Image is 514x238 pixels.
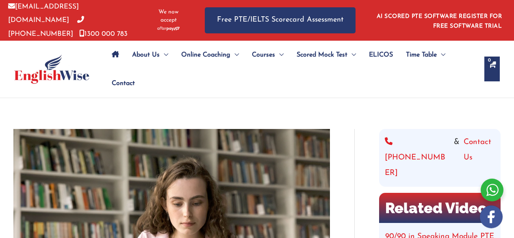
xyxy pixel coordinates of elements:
a: About UsMenu Toggle [126,41,175,69]
nav: Site Navigation: Main Menu [105,41,476,98]
div: & [385,135,495,181]
a: Contact Us [464,135,495,181]
span: ELICOS [369,41,393,69]
a: [PHONE_NUMBER] [385,135,450,181]
span: Online Coaching [181,41,230,69]
aside: Header Widget 1 [372,7,506,33]
a: CoursesMenu Toggle [245,41,290,69]
a: View Shopping Cart, empty [484,57,500,81]
span: About Us [132,41,160,69]
a: Contact [105,69,135,98]
span: Menu Toggle [275,41,284,69]
span: We now accept [152,8,184,24]
img: cropped-ew-logo [14,55,89,84]
span: Courses [252,41,275,69]
a: AI SCORED PTE SOFTWARE REGISTER FOR FREE SOFTWARE TRIAL [377,13,502,29]
img: white-facebook.png [480,205,503,228]
a: 1300 000 783 [79,31,128,37]
a: [PHONE_NUMBER] [8,17,84,37]
a: Online CoachingMenu Toggle [175,41,245,69]
span: Menu Toggle [347,41,356,69]
span: Menu Toggle [437,41,445,69]
span: Menu Toggle [230,41,239,69]
a: ELICOS [362,41,399,69]
img: Afterpay-Logo [157,26,180,31]
a: [EMAIL_ADDRESS][DOMAIN_NAME] [8,3,79,24]
span: Time Table [406,41,437,69]
span: Menu Toggle [160,41,168,69]
a: Free PTE/IELTS Scorecard Assessment [205,7,356,33]
h2: Related Video [379,193,501,223]
span: Scored Mock Test [297,41,347,69]
span: Contact [112,69,135,98]
a: Scored Mock TestMenu Toggle [290,41,362,69]
a: Time TableMenu Toggle [399,41,452,69]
